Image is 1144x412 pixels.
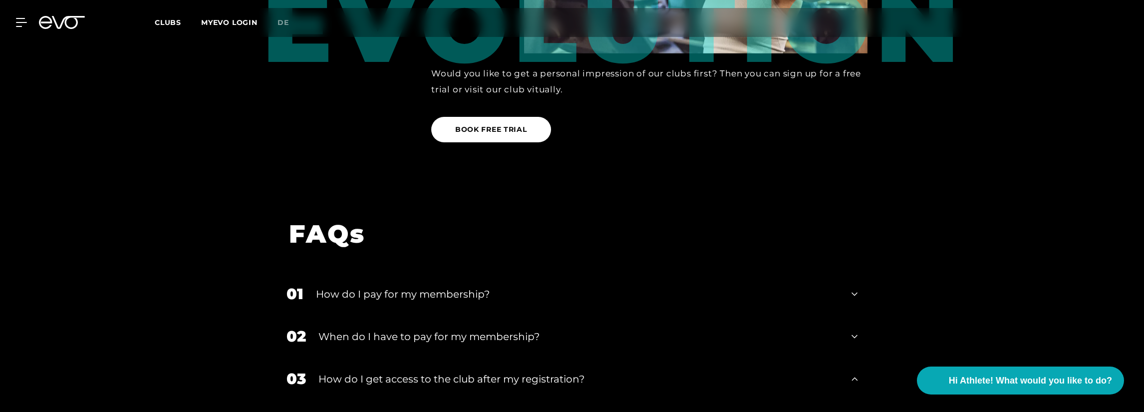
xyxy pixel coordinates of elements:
[455,124,527,135] span: BOOK FREE TRIAL
[286,368,306,390] div: 03
[318,329,839,344] div: When do I have to pay for my membership?
[286,283,303,305] div: 01
[201,18,258,27] a: MYEVO LOGIN
[155,18,181,27] span: Clubs
[949,374,1112,388] span: Hi Athlete! What would you like to do?
[289,218,843,250] h1: FAQs
[286,325,306,348] div: 02
[318,372,839,387] div: How do I get access to the club after my registration?
[917,367,1124,395] button: Hi Athlete! What would you like to do?
[278,18,289,27] span: de
[316,287,839,302] div: How do I pay for my membership?
[431,65,867,98] div: Would you like to get a personal impression of our clubs first? Then you can sign up for a free t...
[278,17,301,28] a: de
[431,109,555,150] a: BOOK FREE TRIAL
[155,17,201,27] a: Clubs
